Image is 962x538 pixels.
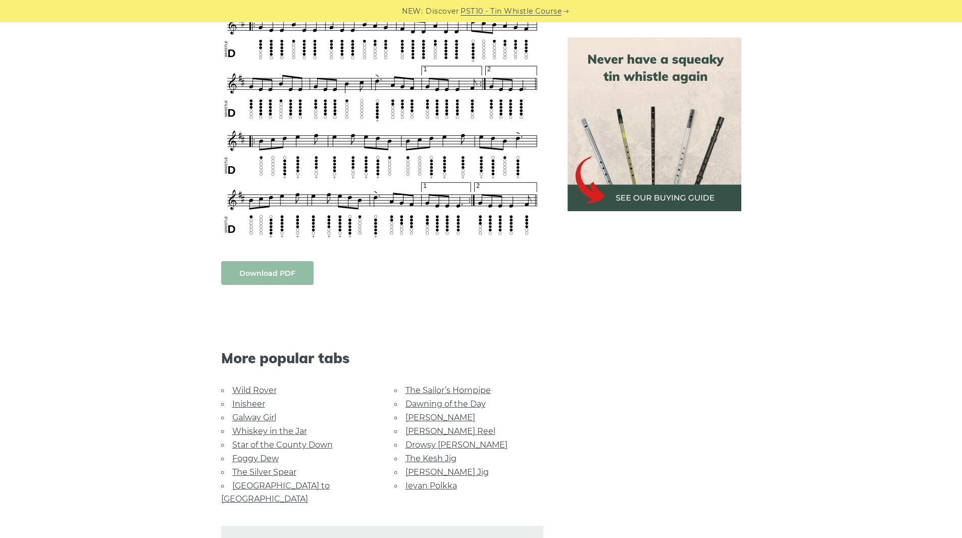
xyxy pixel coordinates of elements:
[406,454,457,463] a: The Kesh Jig
[232,426,307,436] a: Whiskey in the Jar
[426,6,459,17] span: Discover
[406,385,491,395] a: The Sailor’s Hornpipe
[221,261,314,285] a: Download PDF
[232,467,296,477] a: The Silver Spear
[406,440,508,450] a: Drowsy [PERSON_NAME]
[232,399,265,409] a: Inisheer
[232,454,279,463] a: Foggy Dew
[232,413,276,422] a: Galway Girl
[221,350,543,367] span: More popular tabs
[402,6,423,17] span: NEW:
[406,467,489,477] a: [PERSON_NAME] Jig
[406,413,475,422] a: [PERSON_NAME]
[461,6,562,17] a: PST10 - Tin Whistle Course
[221,481,330,504] a: [GEOGRAPHIC_DATA] to [GEOGRAPHIC_DATA]
[568,37,741,211] img: tin whistle buying guide
[406,426,495,436] a: [PERSON_NAME] Reel
[232,385,277,395] a: Wild Rover
[232,440,333,450] a: Star of the County Down
[406,399,486,409] a: Dawning of the Day
[406,481,457,491] a: Ievan Polkka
